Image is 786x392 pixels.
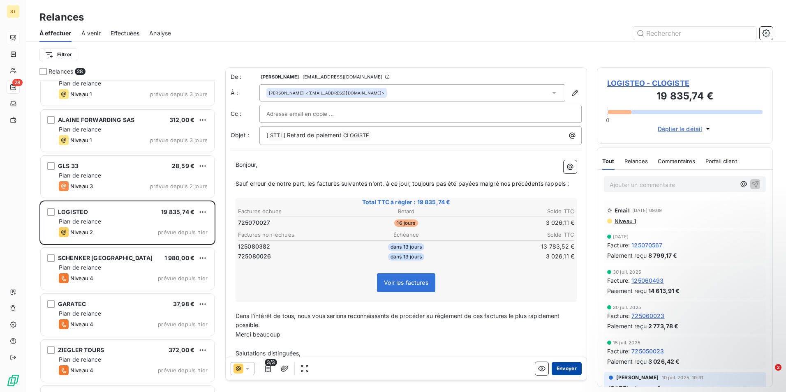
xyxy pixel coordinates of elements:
[70,321,93,327] span: Niveau 4
[161,208,194,215] span: 19 835,74 €
[238,207,349,216] th: Factures échues
[463,207,575,216] th: Solde TTC
[607,286,647,295] span: Paiement reçu
[269,90,304,96] span: [PERSON_NAME]
[150,183,208,189] span: prévue depuis 2 jours
[607,241,630,249] span: Facture :
[150,91,208,97] span: prévue depuis 3 jours
[158,229,208,235] span: prévue depuis hier
[59,80,101,87] span: Plan de relance
[606,117,609,123] span: 0
[231,89,259,97] label: À :
[158,275,208,281] span: prévue depuis hier
[49,67,73,76] span: Relances
[350,231,462,239] th: Échéance
[7,5,20,18] div: ST
[238,231,349,239] th: Factures non-échues
[614,218,636,224] span: Niveau 1
[394,219,418,227] span: 16 jours
[342,131,370,141] span: CLOGISTE
[236,161,257,168] span: Bonjour,
[705,158,737,164] span: Portail client
[70,137,92,143] span: Niveau 1
[758,364,778,384] iframe: Intercom live chat
[158,367,208,374] span: prévue depuis hier
[384,279,428,286] span: Voir les factures
[238,252,349,261] td: 725080026
[237,198,576,206] span: Total TTC à régler : 19 835,74 €
[12,79,23,86] span: 28
[301,74,382,79] span: - [EMAIL_ADDRESS][DOMAIN_NAME]
[648,251,677,260] span: 8 799,17 €
[613,270,641,274] span: 30 juil. 2025
[607,78,763,89] span: LOGISTEO - CLOGISTE
[58,208,88,215] span: LOGISTEO
[388,253,424,261] span: dans 13 jours
[39,10,84,25] h3: Relances
[70,275,93,281] span: Niveau 4
[75,68,85,75] span: 28
[463,231,575,239] th: Solde TTC
[158,321,208,327] span: prévue depuis hier
[59,356,101,363] span: Plan de relance
[350,207,462,216] th: Retard
[265,359,277,366] span: 3/3
[236,180,569,187] span: Sauf erreur de notre part, les factures suivantes n’ont, à ce jour, toujours pas été payées malgr...
[58,346,104,353] span: ZIEGLER TOURS
[236,312,562,329] span: Dans l’intérêt de tous, nous vous serions reconnaissants de procéder au règlement de ces factures...
[70,229,93,235] span: Niveau 2
[58,300,86,307] span: GARATEC
[658,158,696,164] span: Commentaires
[39,29,72,37] span: À effectuer
[236,350,301,357] span: Salutations distinguées,
[269,90,384,96] div: <[EMAIL_ADDRESS][DOMAIN_NAME]>
[607,357,647,366] span: Paiement reçu
[266,131,268,138] span: [
[631,276,663,285] span: 125060493
[236,331,280,338] span: Merci beaucoup
[149,29,171,37] span: Analyse
[631,311,664,320] span: 725060023
[622,312,786,370] iframe: Intercom notifications message
[169,346,194,353] span: 372,00 €
[238,242,349,251] td: 125080382
[602,158,615,164] span: Tout
[58,162,79,169] span: GLS 33
[655,124,715,134] button: Déplier le détail
[616,374,659,381] span: [PERSON_NAME]
[58,254,153,261] span: SCHENKER [GEOGRAPHIC_DATA]
[59,126,101,133] span: Plan de relance
[613,234,629,239] span: [DATE]
[169,116,194,123] span: 312,00 €
[173,300,194,307] span: 37,98 €
[658,125,703,133] span: Déplier le détail
[39,81,215,392] div: grid
[609,385,660,392] span: [DATE] rel par mail
[231,73,259,81] span: De :
[70,367,93,374] span: Niveau 4
[624,158,648,164] span: Relances
[662,375,703,380] span: 10 juil. 2025, 10:31
[231,131,249,138] span: Objet :
[59,310,101,317] span: Plan de relance
[231,110,259,118] label: Cc :
[261,74,299,79] span: [PERSON_NAME]
[613,305,641,310] span: 30 juil. 2025
[633,27,756,40] input: Rechercher
[632,208,662,213] span: [DATE] 09:09
[463,252,575,261] td: 3 026,11 €
[631,241,662,249] span: 125070567
[775,364,781,371] span: 2
[172,162,194,169] span: 28,59 €
[283,131,342,138] span: ] Retard de paiement
[388,243,424,251] span: dans 13 jours
[607,251,647,260] span: Paiement reçu
[615,207,630,214] span: Email
[607,276,630,285] span: Facture :
[58,116,134,123] span: ALAINE FORWARDING SAS
[59,172,101,179] span: Plan de relance
[648,286,680,295] span: 14 613,91 €
[607,347,630,355] span: Facture :
[81,29,101,37] span: À venir
[238,219,270,227] span: 725070027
